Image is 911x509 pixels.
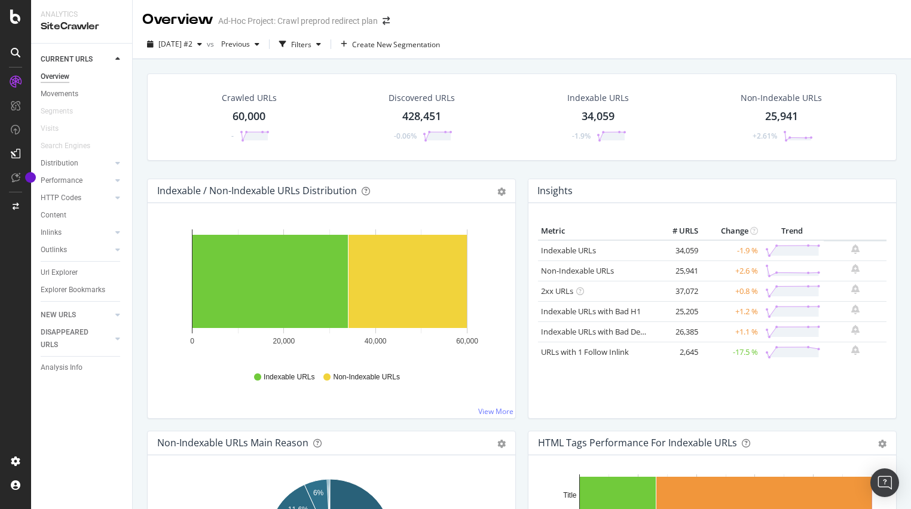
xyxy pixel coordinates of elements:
[41,122,71,135] a: Visits
[41,209,124,222] a: Content
[41,122,59,135] div: Visits
[41,209,66,222] div: Content
[41,244,67,256] div: Outlinks
[870,468,899,497] div: Open Intercom Messenger
[541,347,629,357] a: URLs with 1 Follow Inlink
[541,265,614,276] a: Non-Indexable URLs
[41,20,123,33] div: SiteCrawler
[216,35,264,54] button: Previous
[291,39,311,50] div: Filters
[157,222,502,361] svg: A chart.
[653,301,701,321] td: 25,205
[582,109,615,124] div: 34,059
[653,222,701,240] th: # URLS
[336,35,445,54] button: Create New Segmentation
[456,337,478,345] text: 60,000
[142,35,207,54] button: [DATE] #2
[41,140,102,152] a: Search Engines
[41,266,124,279] a: Url Explorer
[567,92,629,104] div: Indexable URLs
[222,92,277,104] div: Crawled URLs
[541,245,596,256] a: Indexable URLs
[41,284,105,296] div: Explorer Bookmarks
[41,309,76,321] div: NEW URLS
[365,337,387,345] text: 40,000
[41,226,62,239] div: Inlinks
[538,437,737,449] div: HTML Tags Performance for Indexable URLs
[653,260,701,281] td: 25,941
[41,244,112,256] a: Outlinks
[41,192,112,204] a: HTTP Codes
[851,325,860,335] div: bell-plus
[761,222,824,240] th: Trend
[41,266,78,279] div: Url Explorer
[541,286,573,296] a: 2xx URLs
[41,284,124,296] a: Explorer Bookmarks
[333,372,399,382] span: Non-Indexable URLs
[741,92,822,104] div: Non-Indexable URLs
[478,406,513,416] a: View More
[264,372,314,382] span: Indexable URLs
[765,109,798,124] div: 25,941
[142,10,213,30] div: Overview
[216,39,250,49] span: Previous
[851,284,860,294] div: bell-plus
[389,92,455,104] div: Discovered URLs
[41,88,124,100] a: Movements
[273,337,295,345] text: 20,000
[25,172,36,183] div: Tooltip anchor
[274,35,326,54] button: Filters
[41,70,124,83] a: Overview
[41,326,101,351] div: DISAPPEARED URLS
[207,39,216,49] span: vs
[41,157,112,170] a: Distribution
[701,342,761,362] td: -17.5 %
[41,361,124,374] a: Analysis Info
[41,157,78,170] div: Distribution
[41,10,123,20] div: Analytics
[653,321,701,342] td: 26,385
[653,342,701,362] td: 2,645
[41,174,82,187] div: Performance
[653,240,701,261] td: 34,059
[233,109,265,124] div: 60,000
[41,326,112,351] a: DISAPPEARED URLS
[701,301,761,321] td: +1.2 %
[41,309,112,321] a: NEW URLS
[541,306,641,317] a: Indexable URLs with Bad H1
[352,39,440,50] span: Create New Segmentation
[653,281,701,301] td: 37,072
[218,15,378,27] div: Ad-Hoc Project: Crawl preprod redirect plan
[41,105,85,118] a: Segments
[402,109,441,124] div: 428,451
[41,88,78,100] div: Movements
[851,345,860,355] div: bell-plus
[851,244,860,254] div: bell-plus
[157,437,308,449] div: Non-Indexable URLs Main Reason
[394,131,417,141] div: -0.06%
[41,361,82,374] div: Analysis Info
[497,440,506,448] div: gear
[701,240,761,261] td: -1.9 %
[41,140,90,152] div: Search Engines
[41,53,112,66] a: CURRENT URLS
[851,264,860,274] div: bell-plus
[157,185,357,197] div: Indexable / Non-Indexable URLs Distribution
[41,192,81,204] div: HTTP Codes
[313,489,324,497] text: 6%
[563,491,577,499] text: Title
[701,281,761,301] td: +0.8 %
[538,222,653,240] th: Metric
[190,337,194,345] text: 0
[158,39,192,49] span: 2025 Aug. 20th #2
[231,131,234,141] div: -
[701,222,761,240] th: Change
[41,70,69,83] div: Overview
[851,305,860,314] div: bell-plus
[701,260,761,281] td: +2.6 %
[701,321,761,342] td: +1.1 %
[537,183,573,199] h4: Insights
[41,53,93,66] div: CURRENT URLS
[753,131,777,141] div: +2.61%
